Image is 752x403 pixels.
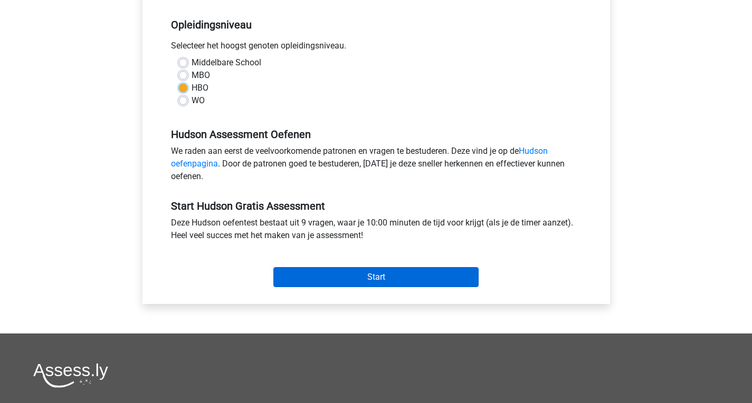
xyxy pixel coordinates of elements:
[163,40,589,56] div: Selecteer het hoogst genoten opleidingsniveau.
[192,69,210,82] label: MBO
[171,200,582,212] h5: Start Hudson Gratis Assessment
[192,56,261,69] label: Middelbare School
[171,14,582,35] h5: Opleidingsniveau
[33,363,108,388] img: Assessly logo
[192,94,205,107] label: WO
[171,128,582,141] h5: Hudson Assessment Oefenen
[163,217,589,246] div: Deze Hudson oefentest bestaat uit 9 vragen, waar je 10:00 minuten de tijd voor krijgt (als je de ...
[273,267,479,287] input: Start
[192,82,208,94] label: HBO
[163,145,589,187] div: We raden aan eerst de veelvoorkomende patronen en vragen te bestuderen. Deze vind je op de . Door...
